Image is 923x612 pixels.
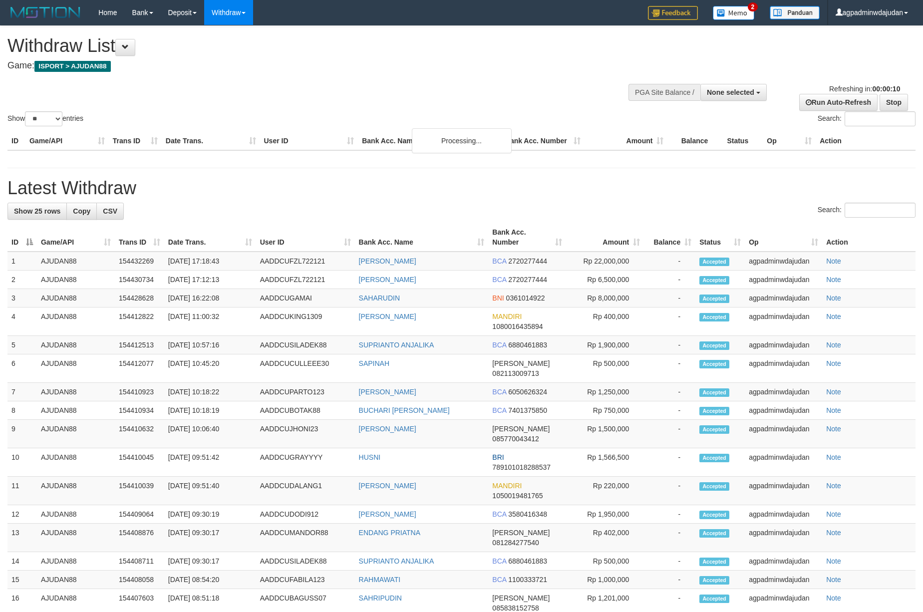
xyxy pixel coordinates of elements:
[501,132,585,150] th: Bank Acc. Number
[644,401,695,420] td: -
[492,276,506,284] span: BCA
[826,453,841,461] a: Note
[7,223,37,252] th: ID: activate to sort column descending
[699,425,729,434] span: Accepted
[508,388,547,396] span: Copy 6050626324 to clipboard
[37,271,115,289] td: AJUDAN88
[826,294,841,302] a: Note
[644,571,695,589] td: -
[359,594,402,602] a: SAHRIPUDIN
[256,223,355,252] th: User ID: activate to sort column ascending
[492,369,539,377] span: Copy 082113009713 to clipboard
[25,111,62,126] select: Showentries
[745,289,822,307] td: agpadminwdajudan
[7,336,37,354] td: 5
[359,341,434,349] a: SUPRIANTO ANJALIKA
[7,289,37,307] td: 3
[412,128,512,153] div: Processing...
[359,425,416,433] a: [PERSON_NAME]
[164,571,256,589] td: [DATE] 08:54:20
[699,295,729,303] span: Accepted
[492,576,506,584] span: BCA
[695,223,745,252] th: Status: activate to sort column ascending
[699,529,729,538] span: Accepted
[745,505,822,524] td: agpadminwdajudan
[492,492,543,500] span: Copy 1050019481765 to clipboard
[256,552,355,571] td: AADDCUSILADEK88
[7,178,916,198] h1: Latest Withdraw
[7,552,37,571] td: 14
[359,388,416,396] a: [PERSON_NAME]
[492,510,506,518] span: BCA
[115,401,164,420] td: 154410934
[644,271,695,289] td: -
[508,557,547,565] span: Copy 6880461883 to clipboard
[37,383,115,401] td: AJUDAN88
[109,132,162,150] th: Trans ID
[115,524,164,552] td: 154408876
[508,576,547,584] span: Copy 1100333721 to clipboard
[359,557,434,565] a: SUPRIANTO ANJALIKA
[508,276,547,284] span: Copy 2720277444 to clipboard
[826,510,841,518] a: Note
[492,482,522,490] span: MANDIRI
[566,271,644,289] td: Rp 6,500,000
[492,359,550,367] span: [PERSON_NAME]
[164,477,256,505] td: [DATE] 09:51:40
[745,448,822,477] td: agpadminwdajudan
[699,595,729,603] span: Accepted
[37,307,115,336] td: AJUDAN88
[7,477,37,505] td: 11
[488,223,566,252] th: Bank Acc. Number: activate to sort column ascending
[37,552,115,571] td: AJUDAN88
[845,111,916,126] input: Search:
[566,401,644,420] td: Rp 750,000
[699,341,729,350] span: Accepted
[115,420,164,448] td: 154410632
[115,336,164,354] td: 154412513
[566,252,644,271] td: Rp 22,000,000
[7,271,37,289] td: 2
[745,571,822,589] td: agpadminwdajudan
[256,307,355,336] td: AADDCUKING1309
[745,401,822,420] td: agpadminwdajudan
[115,448,164,477] td: 154410045
[699,360,729,368] span: Accepted
[745,383,822,401] td: agpadminwdajudan
[256,401,355,420] td: AADDCUBOTAK88
[164,401,256,420] td: [DATE] 10:18:19
[115,383,164,401] td: 154410923
[818,203,916,218] label: Search:
[745,252,822,271] td: agpadminwdajudan
[164,448,256,477] td: [DATE] 09:51:42
[644,448,695,477] td: -
[164,505,256,524] td: [DATE] 09:30:19
[164,383,256,401] td: [DATE] 10:18:22
[492,594,550,602] span: [PERSON_NAME]
[644,552,695,571] td: -
[164,552,256,571] td: [DATE] 09:30:17
[359,294,400,302] a: SAHARUDIN
[492,294,504,302] span: BNI
[492,322,543,330] span: Copy 1080016435894 to clipboard
[826,341,841,349] a: Note
[492,557,506,565] span: BCA
[492,539,539,547] span: Copy 081284277540 to clipboard
[667,132,723,150] th: Balance
[745,552,822,571] td: agpadminwdajudan
[7,203,67,220] a: Show 25 rows
[7,36,606,56] h1: Withdraw List
[359,312,416,320] a: [PERSON_NAME]
[644,289,695,307] td: -
[256,336,355,354] td: AADDCUSILADEK88
[508,341,547,349] span: Copy 6880461883 to clipboard
[73,207,90,215] span: Copy
[37,524,115,552] td: AJUDAN88
[7,354,37,383] td: 6
[492,406,506,414] span: BCA
[566,383,644,401] td: Rp 1,250,000
[359,482,416,490] a: [PERSON_NAME]
[826,359,841,367] a: Note
[256,289,355,307] td: AADDCUGAMAI
[826,406,841,414] a: Note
